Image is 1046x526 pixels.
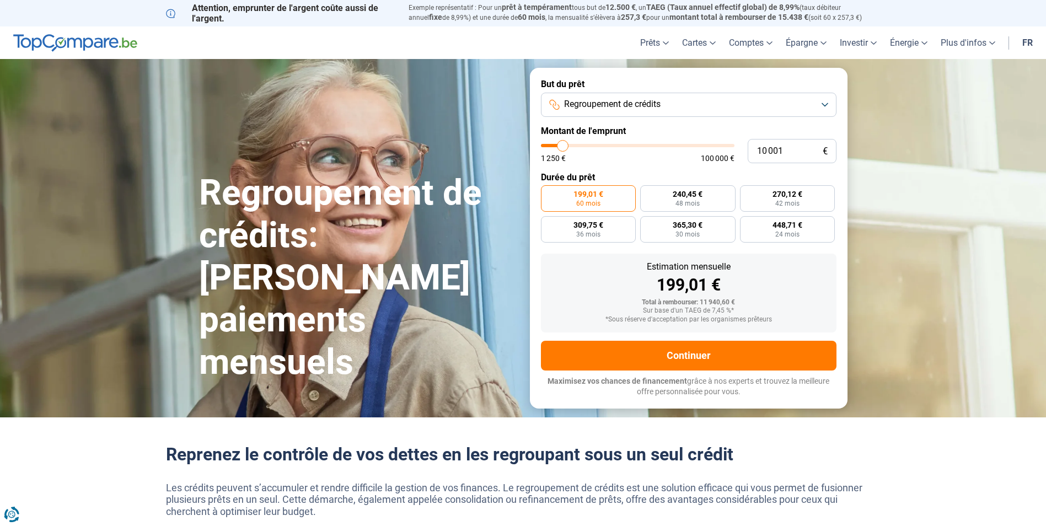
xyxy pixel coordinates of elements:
span: 270,12 € [773,190,802,198]
label: Durée du prêt [541,172,836,183]
div: Total à rembourser: 11 940,60 € [550,299,828,307]
label: Montant de l'emprunt [541,126,836,136]
button: Regroupement de crédits [541,93,836,117]
span: 199,01 € [573,190,603,198]
label: But du prêt [541,79,836,89]
h2: Reprenez le contrôle de vos dettes en les regroupant sous un seul crédit [166,444,881,465]
div: *Sous réserve d'acceptation par les organismes prêteurs [550,316,828,324]
a: Plus d'infos [934,26,1002,59]
span: 240,45 € [673,190,702,198]
div: 199,01 € [550,277,828,293]
span: 1 250 € [541,154,566,162]
span: 365,30 € [673,221,702,229]
a: Énergie [883,26,934,59]
a: Prêts [634,26,675,59]
span: € [823,147,828,156]
h1: Regroupement de crédits: [PERSON_NAME] paiements mensuels [199,172,517,384]
div: Estimation mensuelle [550,262,828,271]
span: 42 mois [775,200,800,207]
span: 60 mois [518,13,545,22]
span: 100 000 € [701,154,734,162]
a: fr [1016,26,1039,59]
span: TAEG (Taux annuel effectif global) de 8,99% [646,3,800,12]
span: Regroupement de crédits [564,98,661,110]
button: Continuer [541,341,836,371]
span: 30 mois [675,231,700,238]
div: Sur base d'un TAEG de 7,45 %* [550,307,828,315]
span: fixe [429,13,442,22]
a: Cartes [675,26,722,59]
span: 12.500 € [605,3,636,12]
p: Les crédits peuvent s’accumuler et rendre difficile la gestion de vos finances. Le regroupement d... [166,482,881,518]
span: 36 mois [576,231,600,238]
a: Épargne [779,26,833,59]
span: Maximisez vos chances de financement [548,377,687,385]
p: grâce à nos experts et trouvez la meilleure offre personnalisée pour vous. [541,376,836,398]
span: 448,71 € [773,221,802,229]
span: 309,75 € [573,221,603,229]
span: 48 mois [675,200,700,207]
a: Investir [833,26,883,59]
span: montant total à rembourser de 15.438 € [669,13,808,22]
img: TopCompare [13,34,137,52]
p: Attention, emprunter de l'argent coûte aussi de l'argent. [166,3,395,24]
span: 60 mois [576,200,600,207]
span: 257,3 € [621,13,646,22]
p: Exemple représentatif : Pour un tous but de , un (taux débiteur annuel de 8,99%) et une durée de ... [409,3,881,23]
a: Comptes [722,26,779,59]
span: 24 mois [775,231,800,238]
span: prêt à tempérament [502,3,572,12]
